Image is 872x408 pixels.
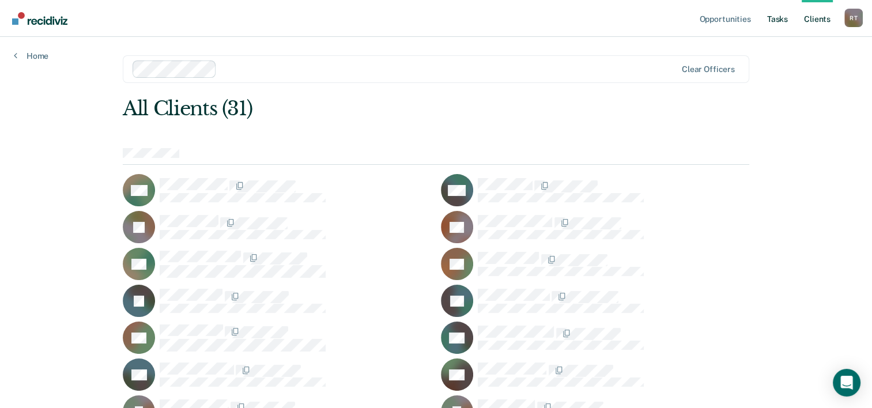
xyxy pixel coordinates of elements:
button: Profile dropdown button [844,9,863,27]
a: Home [14,51,48,61]
div: All Clients (31) [123,97,624,120]
div: R T [844,9,863,27]
img: Recidiviz [12,12,67,25]
div: Open Intercom Messenger [833,369,860,396]
div: Clear officers [682,65,735,74]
